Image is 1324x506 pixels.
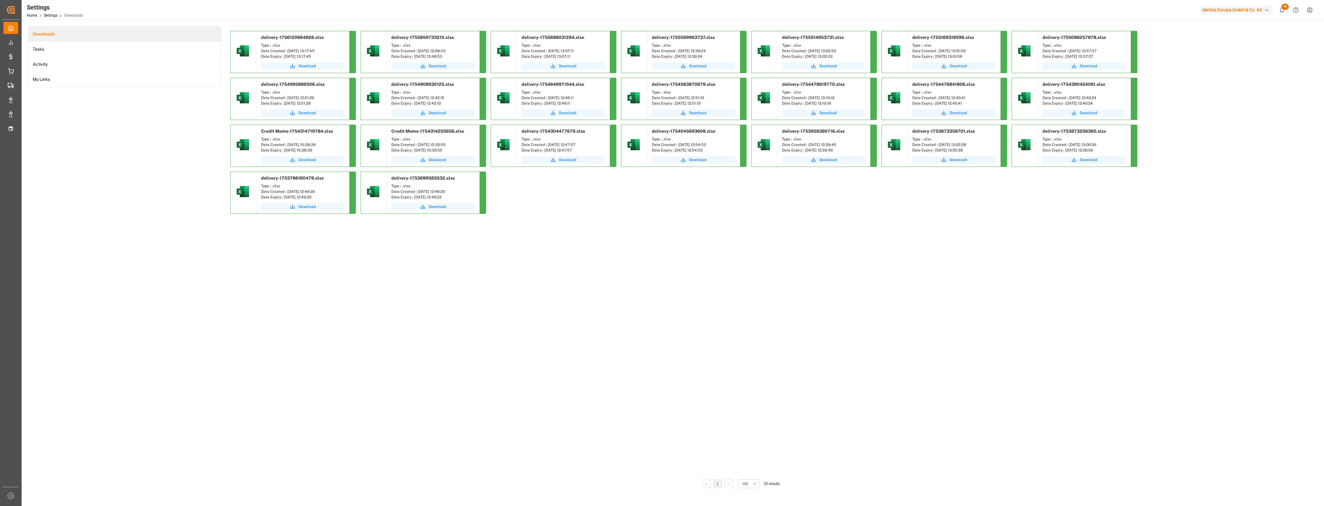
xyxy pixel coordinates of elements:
span: Download [559,157,576,163]
img: microsoft-excel-2019--v1.png [1017,44,1032,58]
div: Type : .xlsx [261,89,344,95]
div: Date Expiry : [DATE] 12:49:20 [261,194,344,200]
div: Date Created : [DATE] 12:46:11 [522,95,605,101]
a: Activity [28,57,221,72]
div: Date Expiry : [DATE] 13:00:56 [1043,147,1126,153]
div: Date Expiry : [DATE] 13:10:19 [782,101,865,106]
div: Settings [27,3,83,12]
button: Download [782,156,865,164]
a: 1 [716,482,718,486]
button: Download [1043,156,1126,164]
div: Date Created : [DATE] 12:54:53 [652,142,735,147]
button: Download [391,203,475,210]
div: Date Expiry : [DATE] 12:48:53 [391,54,475,59]
a: My Links [28,72,221,87]
span: Download [429,110,446,116]
span: delivery-1755169319296.xlsx [912,35,974,40]
div: Type : .xlsx [391,89,475,95]
div: Date Created : [DATE] 12:48:53 [391,48,475,54]
span: Download [950,157,967,163]
div: Type : .xlsx [261,183,344,189]
span: Download [298,110,316,116]
div: Type : .xlsx [1043,89,1126,95]
img: microsoft-excel-2019--v1.png [1017,137,1032,152]
img: microsoft-excel-2019--v1.png [366,90,381,105]
div: Type : .xlsx [1043,136,1126,142]
span: delivery-1754478619770.xlsx [782,82,845,87]
div: Date Created : [DATE] 13:17:45 [261,48,344,54]
a: Download [912,109,996,117]
div: Date Expiry : [DATE] 12:51:10 [652,101,735,106]
div: Date Expiry : [DATE] 12:40:24 [1043,101,1126,106]
div: Date Expiry : [DATE] 12:54:53 [652,147,735,153]
span: Download [559,63,576,69]
a: Download [652,62,735,70]
div: Date Expiry : [DATE] 12:42:10 [391,101,475,106]
div: Type : .xlsx [391,43,475,48]
div: Date Expiry : [DATE] 13:17:45 [261,54,344,59]
span: delivery-1754390424081.xlsx [1043,82,1105,87]
div: Date Created : [DATE] 12:51:10 [652,95,735,101]
div: Type : .xlsx [912,89,996,95]
img: microsoft-excel-2019--v1.png [496,90,511,105]
div: Melitta Europa GmbH & Co. KG [1200,6,1272,15]
span: delivery-1756120664928.xlsx [261,35,324,40]
img: microsoft-excel-2019--v1.png [235,90,250,105]
button: Download [261,203,344,210]
button: Download [1043,109,1126,117]
span: delivery-1755086257878.xlsx [1043,35,1106,40]
span: delivery-1754304477679.xlsx [522,129,585,134]
div: Type : .xlsx [522,43,605,48]
button: Download [782,62,865,70]
div: Type : .xlsx [652,43,735,48]
div: Type : .xlsx [782,43,865,48]
span: Credit Memo-1754314719784.xlsx [261,129,333,134]
span: Download [429,63,446,69]
div: Date Created : [DATE] 13:07:11 [522,48,605,54]
img: microsoft-excel-2019--v1.png [235,137,250,152]
a: Download [391,62,475,70]
button: Download [912,62,996,70]
a: Download [261,62,344,70]
span: delivery-1754995889506.xlsx [261,82,325,87]
div: Date Created : [DATE] 12:40:41 [912,95,996,101]
img: microsoft-excel-2019--v1.png [235,184,250,199]
a: Download [522,62,605,70]
div: Date Created : [DATE] 13:57:37 [1043,48,1126,54]
button: Download [391,156,475,164]
div: Date Created : [DATE] 12:51:29 [261,95,344,101]
a: Download [782,109,865,117]
button: Download [522,156,605,164]
a: Download [261,156,344,164]
button: Download [391,109,475,117]
div: Date Expiry : [DATE] 12:39:24 [652,54,735,59]
span: Download [950,63,967,69]
span: delivery-1755688031284.xlsx [522,35,584,40]
img: microsoft-excel-2019--v1.png [626,137,641,152]
span: Credit Memo-1754314255656.xlsx [391,129,464,134]
a: Downloads [28,27,221,42]
div: Date Created : [DATE] 13:02:38 [912,142,996,147]
div: Type : .xlsx [261,43,344,48]
span: 23 results [764,482,780,486]
button: Download [912,156,996,164]
span: delivery-1754649971544.xlsx [522,82,584,87]
span: Download [1080,157,1097,163]
img: microsoft-excel-2019--v1.png [1017,90,1032,105]
img: microsoft-excel-2019--v1.png [887,90,901,105]
div: Date Expiry : [DATE] 12:40:41 [912,101,996,106]
img: microsoft-excel-2019--v1.png [756,137,771,152]
img: microsoft-excel-2019--v1.png [366,137,381,152]
img: microsoft-excel-2019--v1.png [366,184,381,199]
span: Download [429,204,446,209]
span: Download [1080,110,1097,116]
div: Date Created : [DATE] 13:10:19 [782,95,865,101]
span: delivery-1754563870879.xlsx [652,82,715,87]
div: Date Created : [DATE] 12:42:10 [391,95,475,101]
